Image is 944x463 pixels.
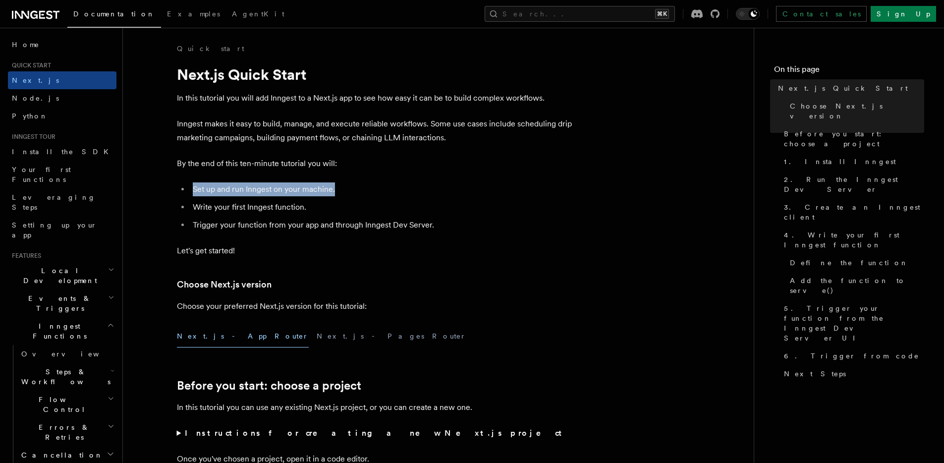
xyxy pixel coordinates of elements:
button: Flow Control [17,391,116,418]
span: Examples [167,10,220,18]
span: Before you start: choose a project [784,129,924,149]
a: Your first Functions [8,161,116,188]
a: 5. Trigger your function from the Inngest Dev Server UI [780,299,924,347]
a: 2. Run the Inngest Dev Server [780,171,924,198]
a: Next Steps [780,365,924,383]
span: Your first Functions [12,166,71,183]
a: Overview [17,345,116,363]
span: Inngest tour [8,133,56,141]
span: Documentation [73,10,155,18]
a: Node.js [8,89,116,107]
span: Local Development [8,266,108,286]
span: Next Steps [784,369,846,379]
span: AgentKit [232,10,284,18]
li: Write your first Inngest function. [190,200,573,214]
a: 6. Trigger from code [780,347,924,365]
span: Steps & Workflows [17,367,111,387]
span: Leveraging Steps [12,193,96,211]
a: Documentation [67,3,161,28]
a: Install the SDK [8,143,116,161]
span: Inngest Functions [8,321,107,341]
span: 1. Install Inngest [784,157,896,167]
li: Set up and run Inngest on your machine. [190,182,573,196]
span: 6. Trigger from code [784,351,919,361]
span: Define the function [790,258,908,268]
p: By the end of this ten-minute tutorial you will: [177,157,573,171]
button: Toggle dark mode [736,8,760,20]
button: Local Development [8,262,116,289]
span: Home [12,40,40,50]
summary: Instructions for creating a new Next.js project [177,426,573,440]
span: Features [8,252,41,260]
span: 2. Run the Inngest Dev Server [784,174,924,194]
button: Errors & Retries [17,418,116,446]
strong: Instructions for creating a new Next.js project [185,428,566,438]
button: Search...⌘K [485,6,675,22]
h4: On this page [774,63,924,79]
span: Add the function to serve() [790,276,924,295]
a: Python [8,107,116,125]
a: Leveraging Steps [8,188,116,216]
p: Choose your preferred Next.js version for this tutorial: [177,299,573,313]
span: Overview [21,350,123,358]
span: Quick start [8,61,51,69]
a: Setting up your app [8,216,116,244]
span: Next.js Quick Start [778,83,908,93]
button: Next.js - App Router [177,325,309,347]
p: Inngest makes it easy to build, manage, and execute reliable workflows. Some use cases include sc... [177,117,573,145]
span: Choose Next.js version [790,101,924,121]
span: Flow Control [17,395,108,414]
span: 4. Write your first Inngest function [784,230,924,250]
button: Next.js - Pages Router [317,325,466,347]
span: 5. Trigger your function from the Inngest Dev Server UI [784,303,924,343]
a: Choose Next.js version [177,278,272,291]
button: Steps & Workflows [17,363,116,391]
h1: Next.js Quick Start [177,65,573,83]
span: Events & Triggers [8,293,108,313]
span: Python [12,112,48,120]
p: Let's get started! [177,244,573,258]
a: 1. Install Inngest [780,153,924,171]
p: In this tutorial you can use any existing Next.js project, or you can create a new one. [177,401,573,414]
a: Before you start: choose a project [780,125,924,153]
a: 4. Write your first Inngest function [780,226,924,254]
a: Contact sales [776,6,867,22]
button: Inngest Functions [8,317,116,345]
span: Setting up your app [12,221,97,239]
p: In this tutorial you will add Inngest to a Next.js app to see how easy it can be to build complex... [177,91,573,105]
span: Errors & Retries [17,422,108,442]
a: Sign Up [871,6,936,22]
span: Cancellation [17,450,103,460]
a: Next.js Quick Start [774,79,924,97]
a: Examples [161,3,226,27]
a: Before you start: choose a project [177,379,361,393]
span: Node.js [12,94,59,102]
a: Choose Next.js version [786,97,924,125]
a: AgentKit [226,3,290,27]
button: Events & Triggers [8,289,116,317]
a: Quick start [177,44,244,54]
span: Install the SDK [12,148,114,156]
a: 3. Create an Inngest client [780,198,924,226]
a: Add the function to serve() [786,272,924,299]
a: Define the function [786,254,924,272]
li: Trigger your function from your app and through Inngest Dev Server. [190,218,573,232]
a: Home [8,36,116,54]
kbd: ⌘K [655,9,669,19]
a: Next.js [8,71,116,89]
span: 3. Create an Inngest client [784,202,924,222]
span: Next.js [12,76,59,84]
